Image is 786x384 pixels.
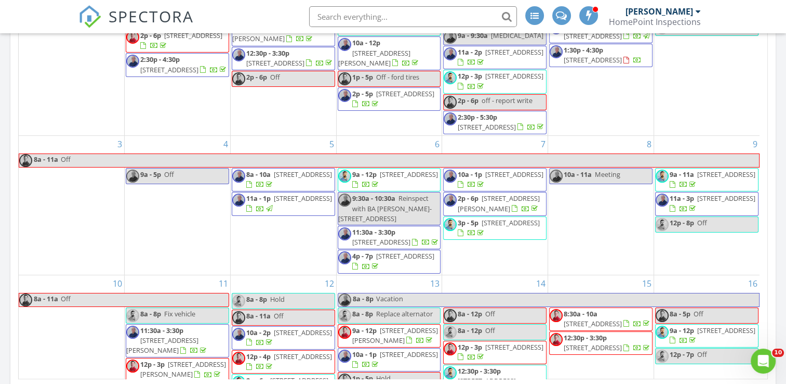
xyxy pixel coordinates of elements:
span: 12:30p - 3:30p [458,366,501,376]
span: [STREET_ADDRESS] [274,194,332,203]
td: Go to August 7, 2025 [442,136,548,275]
img: profile_pic_1.png [444,342,457,355]
span: 12p - 4p [246,352,271,361]
span: 11:30a - 3:30p [352,227,395,237]
img: profile_pic_1.png [19,293,32,306]
a: 12:30p - 3:30p [STREET_ADDRESS] [549,331,652,355]
img: new_head_shot_2.jpg [550,170,563,183]
a: 3p - 5p [STREET_ADDRESS] [443,216,547,240]
span: Off [61,155,71,164]
a: 9a - 11a [STREET_ADDRESS] [352,14,438,33]
img: new_head_shot_2.jpg [232,170,245,183]
img: tom_2.jpg [232,295,245,308]
span: 1p - 5p [352,374,373,383]
span: Hold [376,374,391,383]
span: 10a - 11a [564,170,592,179]
a: 12p - 4p [STREET_ADDRESS] [232,350,335,374]
span: 12:30p - 3:30p [564,333,607,342]
td: Go to August 4, 2025 [125,136,231,275]
span: 8a - 10a [246,170,271,179]
span: Vacation [376,294,403,303]
span: 8a - 12p [458,326,482,335]
a: Go to August 3, 2025 [115,136,124,152]
a: 1:30p - 4:30p [STREET_ADDRESS] [549,44,652,67]
a: 10a - 1p [STREET_ADDRESS] [443,168,547,191]
span: 2:30p - 5:30p [458,112,497,122]
span: [STREET_ADDRESS] [564,55,622,65]
span: 8a - 11a [33,154,59,167]
a: 9a - 12p [STREET_ADDRESS] [352,170,438,189]
a: 4p - 7p [STREET_ADDRESS] [352,251,434,271]
img: new_head_shot_2.jpg [444,47,457,60]
span: Off [164,170,174,179]
span: 12p - 3p [140,360,165,369]
span: 8a - 12p [458,309,482,318]
a: 9a - 12p [STREET_ADDRESS][PERSON_NAME] [338,324,441,348]
a: 12p - 3p [STREET_ADDRESS][PERSON_NAME] [126,358,229,381]
a: 2p - 6p [STREET_ADDRESS][PERSON_NAME] [458,194,540,213]
span: Off [61,294,71,303]
a: 11:30a - 3:30p [STREET_ADDRESS] [338,226,441,249]
span: [STREET_ADDRESS] [246,58,304,68]
span: [STREET_ADDRESS] [485,170,543,179]
img: tom_2.jpg [338,309,351,322]
span: 12p - 3p [458,71,482,81]
iframe: Intercom live chat [751,349,776,374]
span: 9a - 9:30a [458,31,488,40]
span: Off [485,326,495,335]
a: Go to August 6, 2025 [433,136,442,152]
span: 1p - 5p [352,72,373,82]
span: Off [697,218,707,227]
span: 2p - 6p [458,194,478,203]
span: 3p - 5p [458,218,478,227]
span: [STREET_ADDRESS] [376,251,434,261]
span: 9a - 11a [670,170,694,179]
img: profile_pic_1.png [232,72,245,85]
td: Go to August 8, 2025 [548,136,654,275]
a: 10a - 1p [STREET_ADDRESS] [458,170,543,189]
img: new_head_shot_2.jpg [232,328,245,341]
img: new_head_shot_2.jpg [232,194,245,207]
img: new_head_shot_2.jpg [444,112,457,125]
input: Search everything... [309,6,517,27]
img: profile_pic_1.png [550,333,563,346]
a: 9a - 12p [STREET_ADDRESS][PERSON_NAME] [352,326,438,345]
img: profile_pic_1.png [444,309,457,322]
a: 2p - 6p [STREET_ADDRESS] [126,29,229,53]
img: new_head_shot_2.jpg [656,194,669,207]
span: 8a - 8p [352,293,374,306]
span: [MEDICAL_DATA] [491,31,543,40]
span: 10a - 12p [352,38,380,47]
img: new_head_shot_2.jpg [338,293,351,306]
a: 10a - 1p [STREET_ADDRESS] [352,350,438,369]
a: 8a - 10a [STREET_ADDRESS] [246,170,332,189]
a: 9a - 12p [STREET_ADDRESS] [655,324,758,348]
div: [PERSON_NAME] [625,6,693,17]
a: 9a - 11a [STREET_ADDRESS] [655,168,758,191]
span: [STREET_ADDRESS] [485,342,543,352]
a: 9a - 12p [STREET_ADDRESS] [338,168,441,191]
img: new_head_shot_2.jpg [550,45,563,58]
img: new_head_shot_2.jpg [126,55,139,68]
a: 2:30p - 5:30p [STREET_ADDRESS] [458,112,545,132]
a: 2p - 5p [STREET_ADDRESS] [352,89,434,108]
a: 10a - 2p [STREET_ADDRESS] [232,326,335,350]
a: Go to August 5, 2025 [327,136,336,152]
a: Go to August 10, 2025 [111,275,124,292]
span: Fix vehicle [164,309,195,318]
a: Go to August 13, 2025 [428,275,442,292]
span: 12:30p - 3:30p [246,48,289,58]
img: tom_2.jpg [444,218,457,231]
a: 12p - 3p [STREET_ADDRESS] [443,341,547,364]
a: 11:30a - 3:30p [STREET_ADDRESS][PERSON_NAME] [126,326,208,355]
span: Reinspect with BA [PERSON_NAME]-[STREET_ADDRESS] [338,194,432,223]
a: 2p - 6p [STREET_ADDRESS][PERSON_NAME] [443,192,547,215]
a: 2p - 5p [STREET_ADDRESS] [338,87,441,111]
img: new_head_shot_2.jpg [444,170,457,183]
span: Off [694,309,703,318]
span: [STREET_ADDRESS] [458,122,516,132]
img: new_head_shot_2.jpg [444,194,457,207]
span: 10a - 1p [352,350,377,359]
span: 4p - 7p [352,251,373,261]
span: 9:30a - 10:30a [352,194,395,203]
